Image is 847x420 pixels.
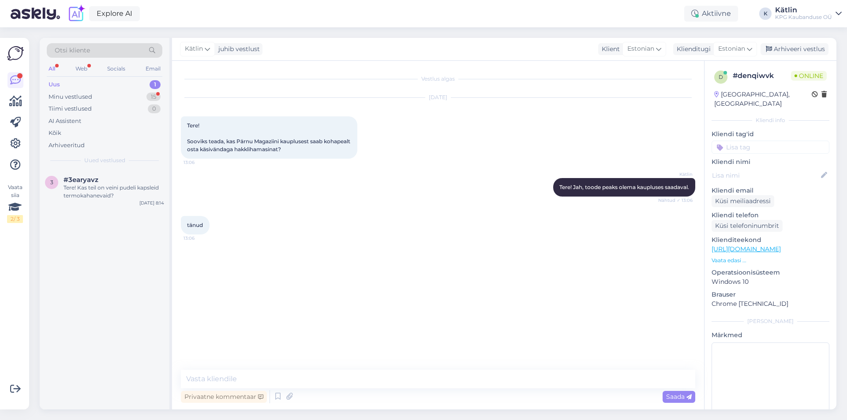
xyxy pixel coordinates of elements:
[712,317,829,325] div: [PERSON_NAME]
[761,43,828,55] div: Arhiveeri vestlus
[7,183,23,223] div: Vaata siia
[712,290,829,299] p: Brauser
[7,45,24,62] img: Askly Logo
[49,117,81,126] div: AI Assistent
[144,63,162,74] div: Email
[712,141,829,154] input: Lisa tag
[49,80,60,89] div: Uus
[712,245,781,253] a: [URL][DOMAIN_NAME]
[719,74,723,80] span: d
[184,235,217,242] span: 13:06
[150,80,161,89] div: 1
[146,93,161,101] div: 15
[50,179,53,186] span: 3
[718,44,745,54] span: Estonian
[89,6,140,21] a: Explore AI
[148,104,161,113] div: 0
[7,215,23,223] div: 2 / 3
[712,130,829,139] p: Kliendi tag'id
[215,45,260,54] div: juhib vestlust
[712,186,829,195] p: Kliendi email
[775,14,832,21] div: KPG Kaubanduse OÜ
[775,7,832,14] div: Kätlin
[712,171,819,180] input: Lisa nimi
[67,4,86,23] img: explore-ai
[775,7,842,21] a: KätlinKPG Kaubanduse OÜ
[714,90,812,108] div: [GEOGRAPHIC_DATA], [GEOGRAPHIC_DATA]
[712,235,829,245] p: Klienditeekond
[666,393,692,401] span: Saada
[733,71,791,81] div: # denqiwvk
[64,184,164,200] div: Tere! Kas teil on veini pudeli kapsleid termokahanevaid?
[181,391,267,403] div: Privaatne kommentaar
[184,159,217,166] span: 13:06
[598,45,620,54] div: Klient
[139,200,164,206] div: [DATE] 8:14
[187,222,203,228] span: tänud
[74,63,89,74] div: Web
[181,75,695,83] div: Vestlus algas
[684,6,738,22] div: Aktiivne
[791,71,827,81] span: Online
[759,7,772,20] div: K
[49,93,92,101] div: Minu vestlused
[712,277,829,286] p: Windows 10
[185,44,203,54] span: Kätlin
[181,93,695,101] div: [DATE]
[712,268,829,277] p: Operatsioonisüsteem
[712,299,829,308] p: Chrome [TECHNICAL_ID]
[660,171,693,178] span: Kätlin
[712,220,783,232] div: Küsi telefoninumbrit
[712,211,829,220] p: Kliendi telefon
[187,122,352,152] span: Tere! Sooviks teada, kas Pärnu Magaziini kauplusest saab kohapealt osta käsivändaga hakklihamasinat?
[712,157,829,167] p: Kliendi nimi
[559,184,689,190] span: Tere! Jah, toode peaks olema kaupluses saadaval.
[627,44,654,54] span: Estonian
[658,197,693,204] span: Nähtud ✓ 13:06
[64,176,98,184] span: #3earyavz
[55,46,90,55] span: Otsi kliente
[84,156,125,164] span: Uued vestlused
[49,141,85,150] div: Arhiveeritud
[673,45,711,54] div: Klienditugi
[49,104,92,113] div: Tiimi vestlused
[49,129,61,138] div: Kõik
[712,195,774,207] div: Küsi meiliaadressi
[712,256,829,264] p: Vaata edasi ...
[105,63,127,74] div: Socials
[712,331,829,340] p: Märkmed
[47,63,57,74] div: All
[712,116,829,124] div: Kliendi info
